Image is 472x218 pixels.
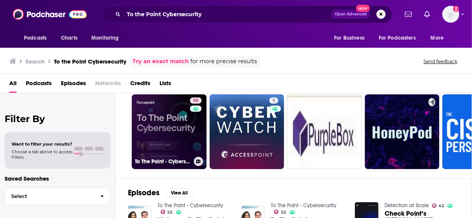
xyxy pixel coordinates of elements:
[442,6,459,23] img: User Profile
[331,10,370,19] button: Open AdvancedNew
[374,31,427,45] button: open menu
[12,149,72,160] span: Choose a tab above to access filters.
[421,58,460,65] button: Send feedback
[128,188,160,198] h2: Episodes
[25,58,45,65] h3: Search
[272,97,275,105] span: 5
[329,31,374,45] button: open menu
[5,175,111,182] p: Saved Searches
[334,33,364,44] span: For Business
[132,94,207,169] a: 55To The Point - Cybersecurity
[166,188,193,198] button: View All
[421,8,433,21] a: Show notifications dropdown
[86,31,129,45] button: open menu
[102,5,392,23] div: Search podcasts, credits, & more...
[453,6,459,12] svg: Add a profile image
[167,211,173,214] span: 55
[356,5,370,12] span: New
[335,12,367,16] span: Open Advanced
[9,77,17,93] a: All
[18,31,57,45] button: open menu
[425,31,454,45] button: open menu
[274,210,286,214] a: 55
[190,57,257,66] span: for more precise results
[124,8,331,20] input: Search podcasts, credits, & more...
[379,33,416,44] span: For Podcasters
[24,33,47,44] span: Podcasts
[161,210,173,214] a: 55
[269,97,278,104] a: 5
[210,94,284,169] a: 5
[439,204,444,208] span: 42
[91,33,119,44] span: Monitoring
[190,97,202,104] a: 55
[385,202,429,209] a: Detection at Scale
[128,188,193,198] a: EpisodesView All
[54,58,126,65] h3: To the Point Cybersecurity
[5,194,94,199] span: Select
[133,57,189,66] a: Try an exact match
[12,141,72,147] span: Want to filter your results?
[130,77,150,93] a: Credits
[281,211,286,214] span: 55
[26,77,52,93] a: Podcasts
[5,113,111,124] h2: Filter By
[431,33,444,44] span: More
[56,31,82,45] a: Charts
[442,6,459,23] span: Logged in as Imrobi8r
[271,202,336,209] a: To The Point - Cybersecurity
[135,158,191,165] h3: To The Point - Cybersecurity
[13,7,87,22] img: Podchaser - Follow, Share and Rate Podcasts
[193,97,198,105] span: 55
[432,203,444,208] a: 42
[5,188,111,205] button: Select
[61,33,77,44] span: Charts
[442,6,459,23] button: Show profile menu
[95,77,121,93] span: Networks
[61,77,86,93] a: Episodes
[402,8,415,21] a: Show notifications dropdown
[160,77,171,93] a: Lists
[158,202,223,209] a: To The Point - Cybersecurity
